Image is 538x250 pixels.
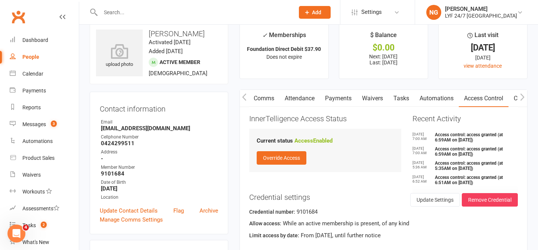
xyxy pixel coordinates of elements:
a: Access Control [459,90,508,107]
label: Limit access by date: [249,231,299,240]
div: Assessments [22,205,59,211]
li: Access control: access granted (at 6:59AM on [DATE]) [412,146,518,157]
a: Automations [414,90,459,107]
label: Credential number: [249,208,295,216]
div: While an active membership is present, of any kind [249,219,518,231]
div: Product Sales [22,155,55,161]
div: What's New [22,239,49,245]
div: Address [101,149,218,156]
a: Reports [10,99,79,116]
div: Member Number [101,164,218,171]
strong: Access Enabled [294,137,333,144]
button: Remove Credential [462,193,518,207]
a: Manage Comms Settings [100,215,163,224]
strong: 0424299511 [101,140,218,147]
div: 9101684 [249,207,518,219]
a: People [10,49,79,65]
li: Access control: access granted (at 6:51AM on [DATE]) [412,175,518,185]
time: [DATE] 7:00 AM [412,132,431,141]
a: Clubworx [9,7,28,26]
span: Does not expire [266,54,302,60]
a: Tasks [388,90,414,107]
div: $ Balance [370,30,397,44]
span: 3 [51,121,57,127]
time: Added [DATE] [149,48,183,55]
div: [DATE] [445,44,520,52]
time: Activated [DATE] [149,39,191,46]
strong: 9101684 [101,170,218,177]
a: Tasks 2 [10,217,79,234]
p: Next: [DATE] Last: [DATE] [346,54,421,65]
div: Memberships [262,30,306,44]
i: ✓ [262,32,267,39]
div: Workouts [22,189,45,195]
div: Waivers [22,172,41,178]
strong: Current status [257,137,293,144]
div: Payments [22,88,46,94]
a: Dashboard [10,32,79,49]
a: Attendance [279,90,320,107]
a: Messages 3 [10,116,79,133]
span: Settings [361,4,382,21]
div: Automations [22,138,53,144]
a: Waivers [357,90,388,107]
div: Calendar [22,71,43,77]
div: People [22,54,39,60]
div: Last visit [467,30,498,44]
h3: Credential settings [249,193,518,201]
div: Reports [22,104,41,110]
div: [DATE] [445,54,520,62]
div: NG [426,5,441,20]
span: 2 [41,222,47,228]
li: Access control: access granted (at 5:35AM on [DATE]) [412,161,518,171]
div: LYF 24/7 [GEOGRAPHIC_DATA] [445,12,517,19]
a: Flag [173,206,184,215]
h3: [PERSON_NAME] [96,30,222,38]
div: Date of Birth [101,179,218,186]
div: upload photo [96,44,143,68]
iframe: Intercom live chat [7,225,25,243]
a: Workouts [10,183,79,200]
div: Cellphone Number [101,134,218,141]
time: [DATE] 5:36 AM [412,161,431,170]
a: Product Sales [10,150,79,167]
li: Access control: access granted (at 6:59AM on [DATE]) [412,132,518,143]
h3: Recent Activity [412,115,518,123]
h3: Contact information [100,102,218,113]
label: Allow access: [249,219,281,228]
input: Search... [98,7,289,18]
div: Dashboard [22,37,48,43]
strong: [DATE] [101,185,218,192]
span: 4 [23,225,29,231]
div: $0.00 [346,44,421,52]
div: From [DATE], until further notice [249,231,518,243]
div: Location [101,194,218,201]
div: Email [101,119,218,126]
a: Update Contact Details [100,206,158,215]
time: [DATE] 6:52 AM [412,175,431,184]
a: Calendar [10,65,79,82]
button: Update Settings [410,193,460,207]
a: Waivers [10,167,79,183]
span: Active member [160,59,200,65]
time: [DATE] 7:00 AM [412,146,431,155]
a: view attendance [464,63,502,69]
button: Add [299,6,331,19]
a: Assessments [10,200,79,217]
div: [PERSON_NAME] [445,6,517,12]
strong: Foundation Direct Debit $37.90 [247,46,321,52]
button: Override Access [257,151,306,165]
strong: - [101,155,218,162]
span: [DEMOGRAPHIC_DATA] [149,70,207,77]
h3: InnerTelligence Access Status [249,115,401,123]
div: Tasks [22,222,36,228]
a: Automations [10,133,79,150]
span: Add [312,9,321,15]
strong: [EMAIL_ADDRESS][DOMAIN_NAME] [101,125,218,132]
a: Comms [248,90,279,107]
a: Archive [200,206,218,215]
a: Payments [320,90,357,107]
div: Messages [22,121,46,127]
a: Payments [10,82,79,99]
